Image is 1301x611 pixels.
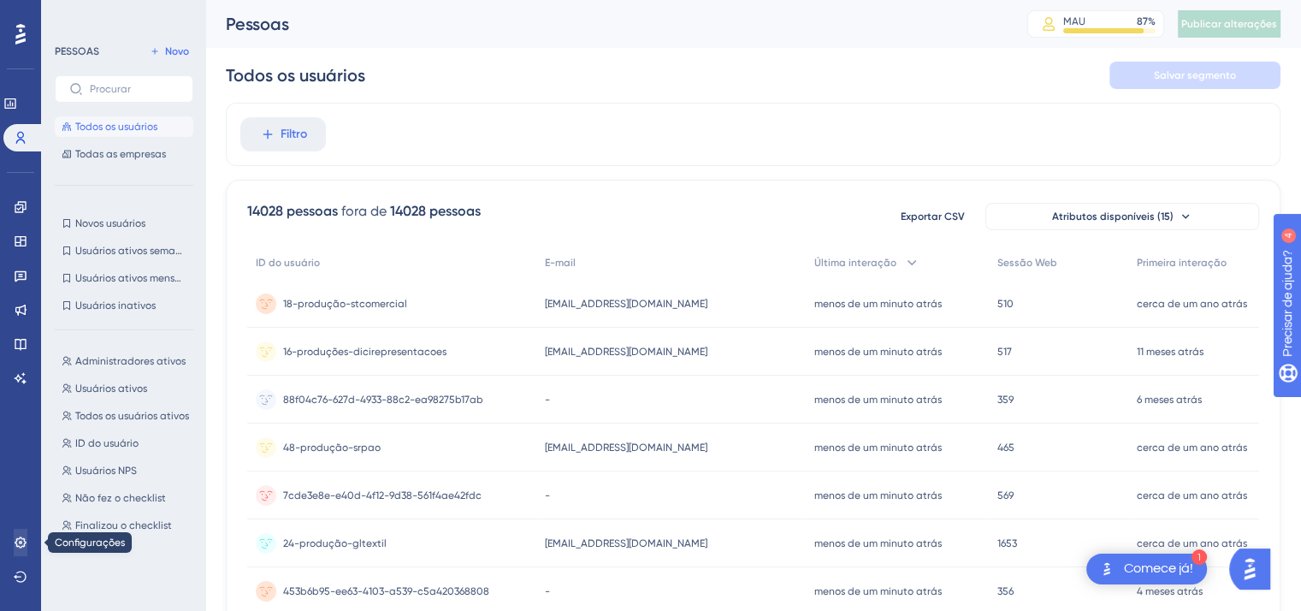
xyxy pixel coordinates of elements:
[55,213,193,234] button: Novos usuários
[997,394,1014,406] font: 359
[901,211,965,222] font: Exportar CSV
[997,585,1014,597] font: 356
[75,272,188,284] font: Usuários ativos mensais
[985,203,1259,230] button: Atributos disponíveis (15)
[1097,559,1117,579] img: imagem-do-lançador-texto-alternativo
[1086,554,1207,584] div: Abra a lista de verificação Comece!, módulos restantes: 1
[814,346,942,358] font: menos de um minuto atrás
[545,442,707,454] font: [EMAIL_ADDRESS][DOMAIN_NAME]
[1137,394,1202,406] font: 6 meses atrás
[1197,553,1202,562] font: 1
[75,437,139,449] font: ID do usuário
[55,378,204,399] button: Usuários ativos
[429,203,481,219] font: pessoas
[997,257,1057,269] font: Sessão Web
[997,346,1012,358] font: 517
[1148,15,1156,27] font: %
[55,240,193,261] button: Usuários ativos semanais
[1063,15,1085,27] font: MAU
[55,460,204,481] button: Usuários NPS
[75,492,166,504] font: Não fez o checklist
[287,203,338,219] font: pessoas
[55,45,99,57] font: PESSOAS
[1137,489,1247,501] font: cerca de um ano atrás
[890,203,975,230] button: Exportar CSV
[1181,18,1277,30] font: Publicar alterações
[545,489,550,501] font: -
[256,257,320,269] font: ID do usuário
[281,127,307,141] font: Filtro
[159,10,164,20] font: 4
[1109,62,1280,89] button: Salvar segmento
[240,117,326,151] button: Filtro
[75,217,145,229] font: Novos usuários
[55,351,204,371] button: Administradores ativos
[814,585,942,597] font: menos de um minuto atrás
[1229,543,1280,595] iframe: Iniciador do Assistente de IA do UserGuiding
[75,383,147,394] font: Usuários ativos
[75,121,157,133] font: Todos os usuários
[75,519,172,531] font: Finalizou o checklist
[55,268,193,288] button: Usuários ativos mensais
[226,65,365,86] font: Todos os usuários
[997,298,1014,310] font: 510
[814,537,942,549] font: menos de um minuto atrás
[1137,346,1203,358] font: 11 meses atrás
[55,144,193,164] button: Todas as empresas
[545,257,576,269] font: E-mail
[814,298,942,310] font: menos de um minuto atrás
[283,442,381,454] font: 48-produção-srpao
[283,298,407,310] font: 18-produção-stcomercial
[341,203,387,219] font: fora de
[814,489,942,501] font: menos de um minuto atrás
[1052,211,1174,222] font: Atributos disponíveis (15)
[90,83,179,95] input: Procurar
[247,203,283,219] font: 14028
[55,295,193,316] button: Usuários inativos
[283,585,489,597] font: 453b6b95-ee63-4103-a539-c5a420368808
[283,346,446,358] font: 16-produções-dicirepresentacoes
[55,488,204,508] button: Não fez o checklist
[75,148,166,160] font: Todas as empresas
[283,394,483,406] font: 88f04c76-627d-4933-88c2-ea98275b17ab
[1137,15,1148,27] font: 87
[165,45,189,57] font: Novo
[545,298,707,310] font: [EMAIL_ADDRESS][DOMAIN_NAME]
[1124,561,1193,575] font: Comece já!
[1137,257,1227,269] font: Primeira interação
[390,203,426,219] font: 14028
[1137,585,1203,597] font: 4 meses atrás
[1137,298,1247,310] font: cerca de um ano atrás
[55,116,193,137] button: Todos os usuários
[545,585,550,597] font: -
[814,442,942,454] font: menos de um minuto atrás
[997,489,1014,501] font: 569
[75,355,186,367] font: Administradores ativos
[997,442,1014,454] font: 465
[997,537,1017,549] font: 1653
[1154,69,1236,81] font: Salvar segmento
[55,433,204,454] button: ID do usuário
[1137,442,1247,454] font: cerca de um ano atrás
[545,346,707,358] font: [EMAIL_ADDRESS][DOMAIN_NAME]
[1137,537,1247,549] font: cerca de um ano atrás
[545,537,707,549] font: [EMAIL_ADDRESS][DOMAIN_NAME]
[75,465,137,477] font: Usuários NPS
[55,515,204,536] button: Finalizou o checklist
[1178,10,1280,38] button: Publicar alterações
[75,245,195,257] font: Usuários ativos semanais
[545,394,550,406] font: -
[40,8,147,21] font: Precisar de ajuda?
[283,489,482,501] font: 7cde3e8e-e40d-4f12-9d38-561f4ae42fdc
[283,537,387,549] font: 24-produção-gltextil
[145,41,193,62] button: Novo
[55,406,204,426] button: Todos os usuários ativos
[814,394,942,406] font: menos de um minuto atrás
[75,410,189,422] font: Todos os usuários ativos
[814,257,896,269] font: Última interação
[226,14,289,34] font: Pessoas
[75,300,156,311] font: Usuários inativos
